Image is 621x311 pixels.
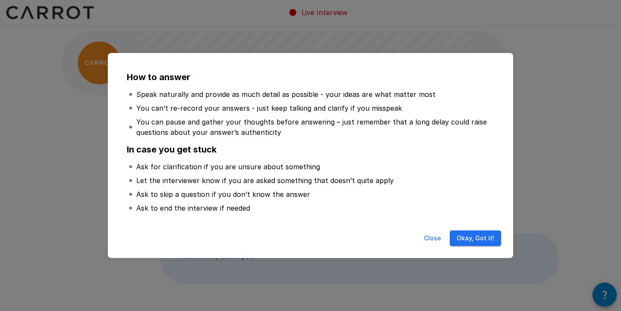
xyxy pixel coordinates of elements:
p: Let the interviewer know if you are asked something that doesn’t quite apply [136,175,394,186]
p: Ask for clarification if you are unsure about something [136,162,320,172]
p: You can’t re-record your answers - just keep talking and clarify if you misspeak [136,103,402,113]
p: Ask to end the interview if needed [136,203,250,213]
p: Speak naturally and provide as much detail as possible - your ideas are what matter most [136,89,436,100]
p: You can pause and gather your thoughts before answering – just remember that a long delay could r... [136,117,492,137]
b: How to answer [127,72,190,82]
p: Ask to skip a question if you don’t know the answer [136,189,310,199]
b: In case you get stuck [127,144,216,155]
button: Close [419,230,446,246]
button: Okay, Got it! [450,230,501,246]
